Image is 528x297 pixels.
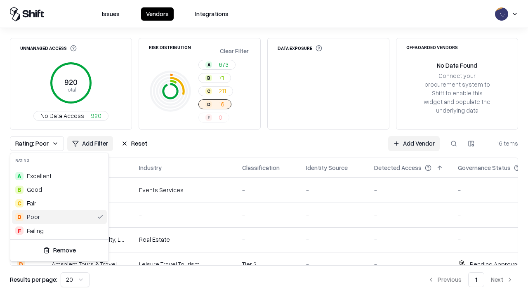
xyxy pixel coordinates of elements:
div: F [15,226,24,235]
span: Good [27,185,42,194]
div: C [15,199,24,207]
div: Suggestions [10,167,108,239]
span: Excellent [27,172,52,180]
button: Remove [14,243,105,258]
div: D [15,213,24,221]
div: B [15,186,24,194]
div: Poor [27,212,40,221]
div: A [15,172,24,180]
span: Fair [27,199,36,207]
div: Failing [27,226,44,235]
div: Rating [10,153,108,167]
